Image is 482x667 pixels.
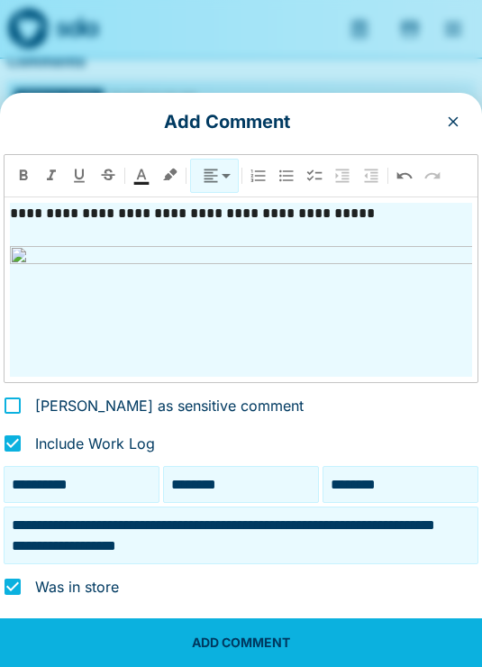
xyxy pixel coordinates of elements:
[327,471,474,498] input: Choose time, selected time is 2:45 PM
[168,471,314,498] input: Choose time, selected time is 11:45 AM
[14,107,439,136] p: Add Comment
[8,471,155,498] input: Choose date, selected date is 4 Sep 2025
[35,576,119,598] span: Was in store
[35,433,155,454] span: Include Work Log
[35,395,304,416] span: [PERSON_NAME] as sensitive comment
[190,159,239,194] div: Text alignments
